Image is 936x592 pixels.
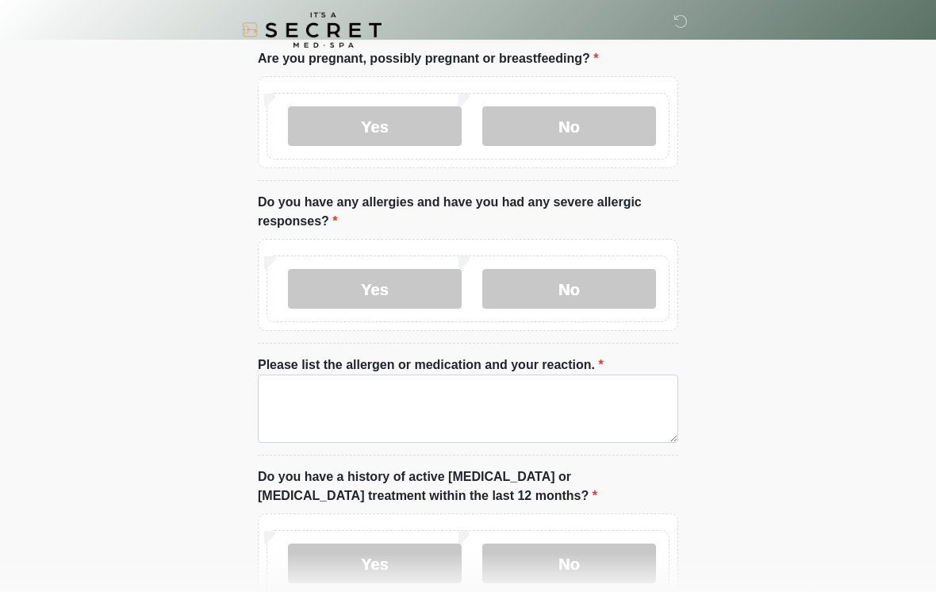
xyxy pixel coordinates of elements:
[288,544,462,583] label: Yes
[482,544,656,583] label: No
[258,356,604,375] label: Please list the allergen or medication and your reaction.
[258,193,678,231] label: Do you have any allergies and have you had any severe allergic responses?
[482,269,656,309] label: No
[482,106,656,146] label: No
[258,467,678,506] label: Do you have a history of active [MEDICAL_DATA] or [MEDICAL_DATA] treatment within the last 12 mon...
[242,12,382,48] img: It's A Secret Med Spa Logo
[288,269,462,309] label: Yes
[288,106,462,146] label: Yes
